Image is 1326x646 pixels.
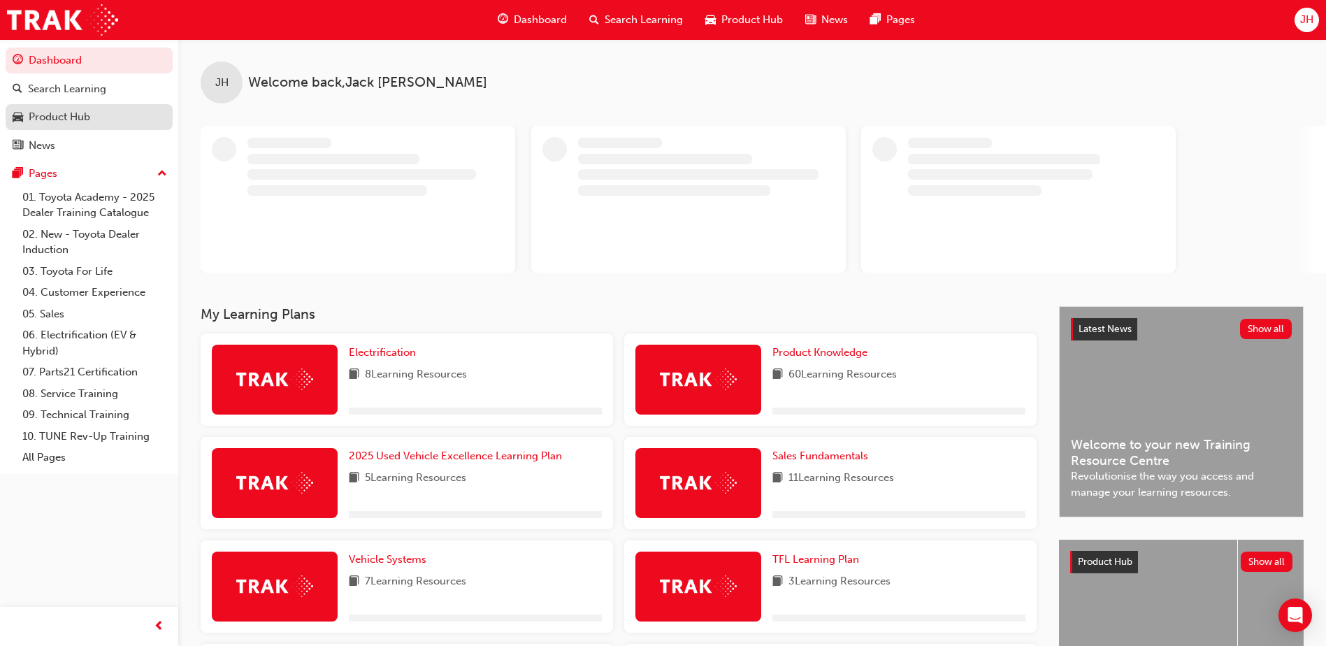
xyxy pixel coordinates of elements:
span: Welcome back , Jack [PERSON_NAME] [248,75,487,91]
span: Product Hub [721,12,783,28]
a: Product Knowledge [772,345,873,361]
div: Open Intercom Messenger [1278,598,1312,632]
button: Pages [6,161,173,187]
div: Pages [29,166,57,182]
span: Dashboard [514,12,567,28]
span: guage-icon [13,55,23,67]
button: Show all [1241,552,1293,572]
a: 2025 Used Vehicle Excellence Learning Plan [349,448,568,464]
span: Vehicle Systems [349,553,426,566]
span: search-icon [589,11,599,29]
a: Product HubShow all [1070,551,1292,573]
span: News [821,12,848,28]
img: Trak [660,368,737,390]
a: 07. Parts21 Certification [17,361,173,383]
a: pages-iconPages [859,6,926,34]
span: search-icon [13,83,22,96]
h3: My Learning Plans [201,306,1037,322]
span: Product Hub [1078,556,1132,568]
a: 08. Service Training [17,383,173,405]
span: car-icon [705,11,716,29]
button: DashboardSearch LearningProduct HubNews [6,45,173,161]
span: news-icon [805,11,816,29]
span: 7 Learning Resources [365,573,466,591]
span: Product Knowledge [772,346,867,359]
span: 3 Learning Resources [788,573,891,591]
span: guage-icon [498,11,508,29]
img: Trak [7,4,118,36]
div: News [29,138,55,154]
a: Product Hub [6,104,173,130]
span: prev-icon [154,618,164,636]
span: up-icon [157,165,167,183]
a: search-iconSearch Learning [578,6,694,34]
div: Search Learning [28,81,106,97]
span: Latest News [1079,323,1132,335]
img: Trak [236,472,313,494]
a: news-iconNews [794,6,859,34]
span: JH [1300,12,1313,28]
span: 2025 Used Vehicle Excellence Learning Plan [349,450,562,462]
span: Search Learning [605,12,683,28]
span: Revolutionise the way you access and manage your learning resources. [1071,468,1292,500]
a: Latest NewsShow allWelcome to your new Training Resource CentreRevolutionise the way you access a... [1059,306,1304,517]
span: book-icon [349,366,359,384]
span: pages-icon [13,168,23,180]
span: 11 Learning Resources [788,470,894,487]
a: Search Learning [6,76,173,102]
span: book-icon [772,573,783,591]
a: All Pages [17,447,173,468]
a: Latest NewsShow all [1071,318,1292,340]
button: JH [1295,8,1319,32]
span: book-icon [772,470,783,487]
span: news-icon [13,140,23,152]
span: 60 Learning Resources [788,366,897,384]
img: Trak [660,472,737,494]
span: Sales Fundamentals [772,450,868,462]
span: JH [215,75,229,91]
span: Welcome to your new Training Resource Centre [1071,437,1292,468]
a: Sales Fundamentals [772,448,874,464]
a: Dashboard [6,48,173,73]
a: 05. Sales [17,303,173,325]
span: 8 Learning Resources [365,366,467,384]
a: News [6,133,173,159]
a: Vehicle Systems [349,552,432,568]
span: book-icon [772,366,783,384]
a: 03. Toyota For Life [17,261,173,282]
span: book-icon [349,470,359,487]
span: Pages [886,12,915,28]
a: TFL Learning Plan [772,552,865,568]
a: 09. Technical Training [17,404,173,426]
span: car-icon [13,111,23,124]
span: Electrification [349,346,416,359]
a: 01. Toyota Academy - 2025 Dealer Training Catalogue [17,187,173,224]
span: TFL Learning Plan [772,553,859,566]
span: book-icon [349,573,359,591]
a: 10. TUNE Rev-Up Training [17,426,173,447]
a: 04. Customer Experience [17,282,173,303]
span: pages-icon [870,11,881,29]
span: 5 Learning Resources [365,470,466,487]
a: 02. New - Toyota Dealer Induction [17,224,173,261]
div: Product Hub [29,109,90,125]
img: Trak [660,575,737,597]
a: car-iconProduct Hub [694,6,794,34]
img: Trak [236,575,313,597]
img: Trak [236,368,313,390]
a: guage-iconDashboard [487,6,578,34]
button: Show all [1240,319,1292,339]
a: 06. Electrification (EV & Hybrid) [17,324,173,361]
a: Electrification [349,345,421,361]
